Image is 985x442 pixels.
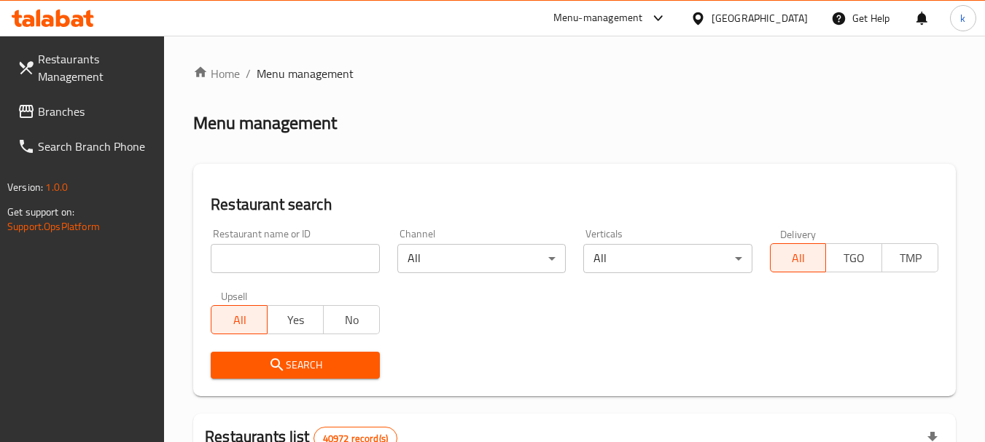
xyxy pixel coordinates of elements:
span: TMP [888,248,933,269]
span: No [330,309,374,331]
span: Get support on: [7,202,74,221]
nav: breadcrumb [193,65,956,82]
button: Yes [267,305,324,334]
a: Search Branch Phone [6,129,165,164]
a: Branches [6,94,165,129]
button: TMP [881,243,938,272]
div: Menu-management [553,9,643,27]
span: Yes [273,309,318,331]
span: k [960,10,965,26]
span: 1.0.0 [45,178,68,197]
div: All [397,244,566,273]
button: Search [211,352,379,379]
span: Search [222,356,367,374]
span: Menu management [257,65,354,82]
input: Search for restaurant name or ID.. [211,244,379,273]
span: All [217,309,262,331]
div: [GEOGRAPHIC_DATA] [712,10,808,26]
button: All [770,243,827,272]
span: All [776,248,821,269]
h2: Restaurant search [211,194,938,216]
span: Restaurants Management [38,50,153,85]
span: Version: [7,178,43,197]
label: Delivery [780,229,817,239]
span: Branches [38,103,153,120]
h2: Menu management [193,111,337,135]
span: Search Branch Phone [38,138,153,155]
span: TGO [832,248,876,269]
button: No [323,305,380,334]
button: All [211,305,268,334]
a: Support.OpsPlatform [7,217,100,236]
button: TGO [825,243,882,272]
div: All [583,244,752,273]
a: Restaurants Management [6,42,165,94]
a: Home [193,65,240,82]
label: Upsell [221,291,248,301]
li: / [246,65,251,82]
